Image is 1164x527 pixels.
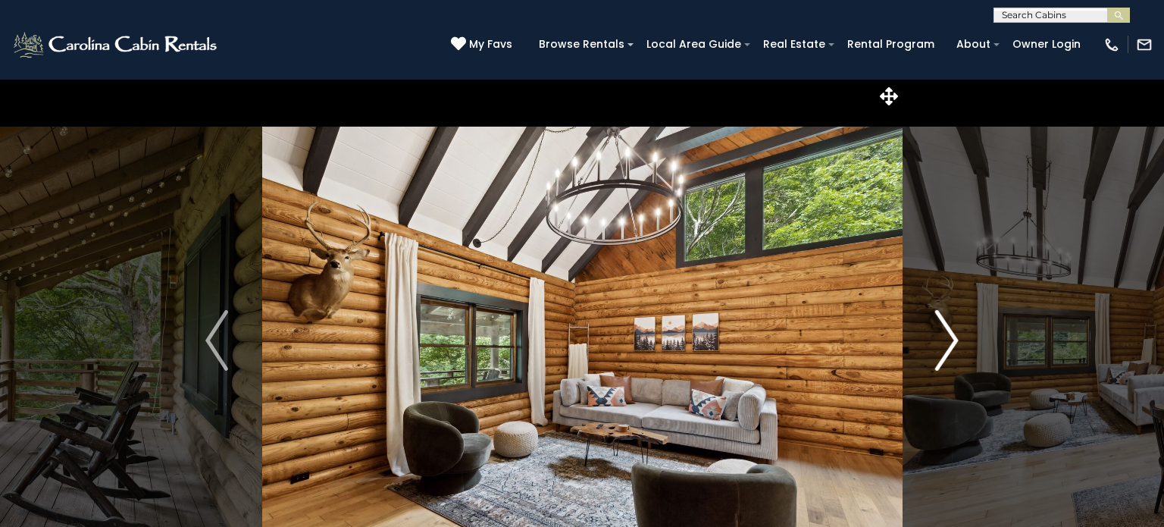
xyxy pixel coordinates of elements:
[1136,36,1153,53] img: mail-regular-white.png
[451,36,516,53] a: My Favs
[1103,36,1120,53] img: phone-regular-white.png
[756,33,833,56] a: Real Estate
[1005,33,1088,56] a: Owner Login
[936,310,959,371] img: arrow
[639,33,749,56] a: Local Area Guide
[11,30,221,60] img: White-1-2.png
[949,33,998,56] a: About
[469,36,512,52] span: My Favs
[531,33,632,56] a: Browse Rentals
[205,310,228,371] img: arrow
[840,33,942,56] a: Rental Program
